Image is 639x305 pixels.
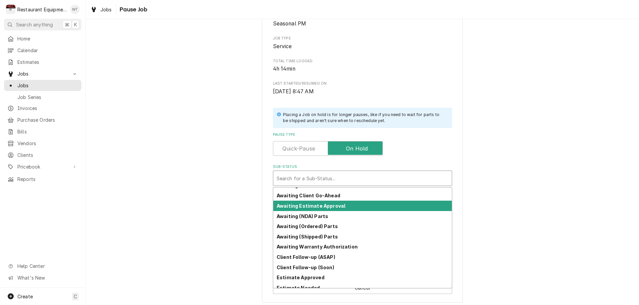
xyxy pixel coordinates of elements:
div: Total Time Logged [273,59,452,73]
span: Last Started/Resumed On [273,81,452,86]
span: Pricebook [17,163,68,170]
a: Job Series [4,92,81,103]
div: Restaurant Equipment Diagnostics [17,6,67,13]
span: Job Series [17,94,78,101]
strong: Client Follow-up (ASAP) [277,254,335,260]
button: Cancel [273,282,452,294]
button: Search anything⌘K [4,19,81,30]
span: Estimates [17,59,78,66]
span: Service [273,43,292,49]
a: Go to Help Center [4,261,81,272]
a: Estimates [4,57,81,68]
strong: Awaiting (Ordered) Parts [277,223,338,229]
strong: Awaiting (NDA) Parts [277,213,328,219]
span: Jobs [100,6,112,13]
span: Job Type [273,36,452,41]
a: Jobs [88,4,115,15]
div: Sub-Status [273,164,452,186]
span: Jobs [17,70,68,77]
div: Placing a Job on hold is for longer pauses, like if you need to wait for parts to be shipped and ... [283,112,445,124]
span: Vendors [17,140,78,147]
a: Go to What's New [4,272,81,283]
a: Go to Jobs [4,68,81,79]
strong: Estimate Needed [277,285,320,291]
a: Clients [4,149,81,161]
span: Jobs [17,82,78,89]
span: Purchase Orders [17,116,78,123]
span: Total Time Logged [273,59,452,64]
label: Pause Type [273,132,452,137]
a: Bills [4,126,81,137]
a: Calendar [4,45,81,56]
a: Reports [4,174,81,185]
span: Invoices [17,105,78,112]
span: Help Center [17,263,77,270]
span: Home [17,35,78,42]
strong: Awaiting Warranty Authorization [277,244,358,249]
span: Reports [17,176,78,183]
span: Create [17,294,33,299]
strong: Awaiting (Backordered) Parts [277,183,349,188]
div: NT [70,5,80,14]
a: Jobs [4,80,81,91]
span: Seasonal PM [273,20,306,27]
span: C [74,293,77,300]
strong: Awaiting (Shipped) Parts [277,234,338,239]
div: Nick Tussey's Avatar [70,5,80,14]
a: Purchase Orders [4,114,81,125]
label: Sub-Status [273,164,452,170]
span: Job Type [273,42,452,50]
span: Total Time Logged [273,65,452,73]
div: Service Type [273,13,452,28]
span: Last Started/Resumed On [273,88,452,96]
strong: Awaiting Estimate Approval [277,203,345,209]
div: Job Type [273,36,452,50]
span: What's New [17,274,77,281]
div: Pause Type [273,132,452,156]
strong: Estimate Approved [277,275,325,280]
strong: Awaiting Client Go-Ahead [277,193,340,198]
span: Pause Job [118,5,147,14]
a: Home [4,33,81,44]
div: Last Started/Resumed On [273,81,452,95]
span: Service Type [273,20,452,28]
span: Bills [17,128,78,135]
span: [DATE] 8:47 AM [273,88,314,95]
span: K [74,21,77,28]
span: Calendar [17,47,78,54]
div: Restaurant Equipment Diagnostics's Avatar [6,5,15,14]
a: Go to Pricebook [4,161,81,172]
a: Vendors [4,138,81,149]
span: ⌘ [65,21,69,28]
span: Clients [17,151,78,159]
div: R [6,5,15,14]
span: 4h 14min [273,66,295,72]
span: Search anything [16,21,53,28]
strong: Client Follow-up (Soon) [277,265,334,270]
a: Invoices [4,103,81,114]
